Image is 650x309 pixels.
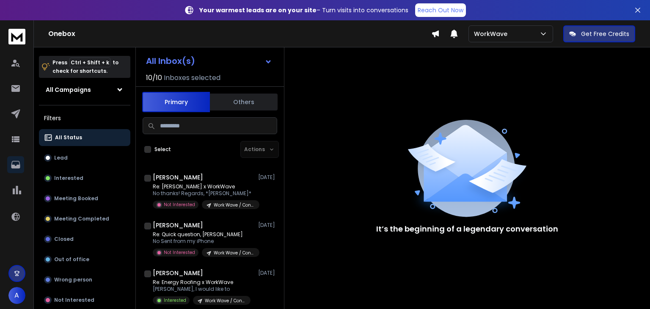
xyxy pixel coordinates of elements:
button: Interested [39,170,130,187]
p: Re: [PERSON_NAME] x WorkWave [153,183,254,190]
p: Meeting Completed [54,215,109,222]
p: Press to check for shortcuts. [52,58,118,75]
h1: [PERSON_NAME] [153,221,203,229]
p: Work Wave / Construction / 11-50 [214,250,254,256]
p: No Sent from my iPhone [153,238,254,245]
p: Not Interested [164,249,195,256]
h1: [PERSON_NAME] [153,269,203,277]
p: [PERSON_NAME], I would like to [153,286,251,292]
button: All Campaigns [39,81,130,98]
h1: [PERSON_NAME] [153,173,203,182]
p: Re: Energy Roofing x WorkWave [153,279,251,286]
p: Reach Out Now [418,6,463,14]
p: Closed [54,236,74,243]
button: All Status [39,129,130,146]
p: Get Free Credits [581,30,629,38]
button: Not Interested [39,292,130,309]
button: Primary [142,92,210,112]
p: It’s the beginning of a legendary conversation [376,223,558,235]
h1: All Inbox(s) [146,57,195,65]
p: Lead [54,154,68,161]
p: Meeting Booked [54,195,98,202]
p: Wrong person [54,276,92,283]
button: Out of office [39,251,130,268]
p: Interested [164,297,186,303]
label: Select [154,146,171,153]
strong: Your warmest leads are on your site [199,6,317,14]
span: 10 / 10 [146,73,162,83]
img: logo [8,29,25,44]
p: Work Wave / Construction / 11-50 [214,202,254,208]
p: [DATE] [258,270,277,276]
p: Interested [54,175,83,182]
p: Not Interested [164,201,195,208]
button: Meeting Booked [39,190,130,207]
span: Ctrl + Shift + k [69,58,110,67]
h1: Onebox [48,29,431,39]
p: Work Wave / Construction / 11-50 [205,298,245,304]
p: Out of office [54,256,89,263]
p: Re: Quick question, [PERSON_NAME] [153,231,254,238]
button: A [8,287,25,304]
button: Wrong person [39,271,130,288]
p: No thanks! Regards, *[PERSON_NAME]* [153,190,254,197]
h1: All Campaigns [46,86,91,94]
button: Closed [39,231,130,248]
p: – Turn visits into conversations [199,6,408,14]
h3: Inboxes selected [164,73,220,83]
button: Meeting Completed [39,210,130,227]
p: All Status [55,134,82,141]
p: Not Interested [54,297,94,303]
button: All Inbox(s) [139,52,279,69]
p: [DATE] [258,174,277,181]
button: Lead [39,149,130,166]
button: Get Free Credits [563,25,635,42]
a: Reach Out Now [415,3,466,17]
h3: Filters [39,112,130,124]
p: [DATE] [258,222,277,229]
p: WorkWave [474,30,511,38]
button: Others [210,93,278,111]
